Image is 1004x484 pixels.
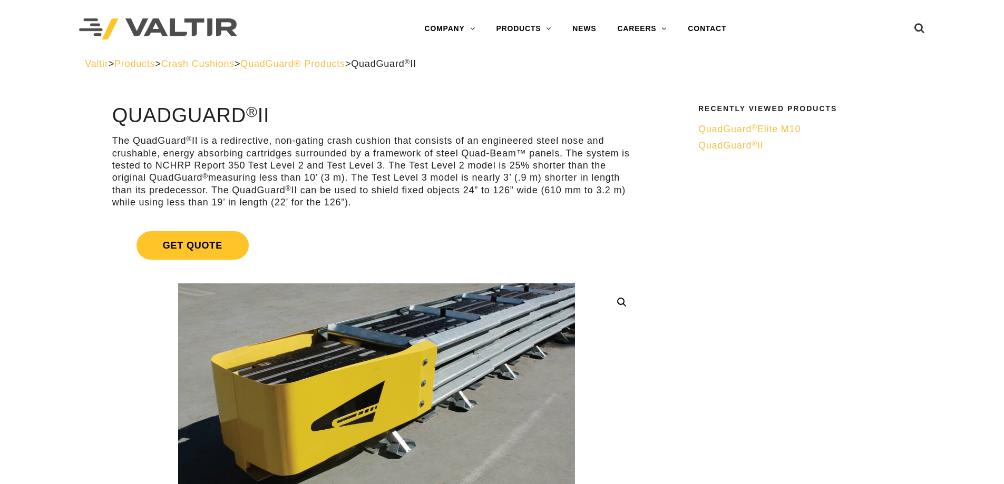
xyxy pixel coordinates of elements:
[246,103,258,120] sup: ®
[677,18,737,39] a: CONTACT
[752,140,757,147] sup: ®
[137,231,249,260] span: Get Quote
[79,18,237,40] img: Valtir
[85,58,108,69] a: Valtir
[698,123,912,135] a: QuadGuard®Elite M10
[698,140,912,152] a: QuadGuard®II
[112,135,641,209] p: The QuadGuard II is a redirective, non-gating crash cushion that consists of an engineered steel ...
[752,123,757,131] sup: ®
[240,58,345,69] a: QuadGuard® Products
[112,105,641,127] h1: QuadGuard II
[698,124,801,134] span: QuadGuard Elite M10
[607,18,677,39] a: CAREERS
[161,58,235,69] a: Crash Cushions
[112,219,641,272] a: Get Quote
[114,58,155,69] a: Products
[286,184,291,192] sup: ®
[698,140,764,151] span: QuadGuard II
[485,18,562,39] a: PRODUCTS
[405,58,411,66] sup: ®
[562,18,607,39] a: NEWS
[414,18,485,39] a: COMPANY
[186,135,192,143] sup: ®
[351,58,416,69] span: QuadGuard II
[698,105,912,113] h2: Recently Viewed Products
[85,58,919,70] div: > > > >
[202,172,208,180] sup: ®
